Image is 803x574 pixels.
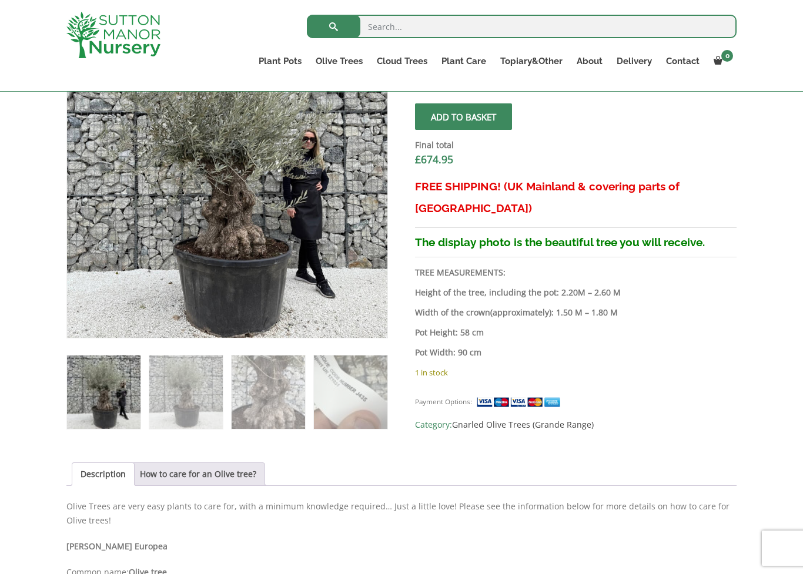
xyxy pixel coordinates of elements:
[140,463,256,485] a: How to care for an Olive tree?
[307,15,737,38] input: Search...
[252,53,309,69] a: Plant Pots
[149,355,223,429] img: Gnarled Olive Tree XXL (Ancient) J435 - Image 2
[314,355,387,429] img: Gnarled Olive Tree XXL (Ancient) J435 - Image 4
[415,307,618,318] strong: Width of the crown : 1.50 M – 1.80 M
[67,355,140,429] img: Gnarled Olive Tree XXL (Ancient) J435
[415,327,484,338] strong: Pot Height: 58 cm
[721,50,733,62] span: 0
[434,53,493,69] a: Plant Care
[659,53,707,69] a: Contact
[309,53,370,69] a: Olive Trees
[66,12,160,58] img: logo
[610,53,659,69] a: Delivery
[415,365,737,380] p: 1 in stock
[415,397,472,406] small: Payment Options:
[81,463,126,485] a: Description
[707,53,737,69] a: 0
[415,152,453,166] bdi: 674.95
[415,287,621,298] b: Height of the tree, including the pot: 2.20M – 2.60 M
[415,236,737,249] h3: The display photo is the beautiful tree you will receive.
[476,396,564,408] img: payment supported
[415,267,506,278] strong: TREE MEASUREMENTS:
[452,419,594,430] a: Gnarled Olive Trees (Grande Range)
[493,53,570,69] a: Topiary&Other
[415,347,481,358] strong: Pot Width: 90 cm
[370,53,434,69] a: Cloud Trees
[66,541,168,552] b: [PERSON_NAME] Europea
[415,103,512,130] button: Add to basket
[415,152,421,166] span: £
[232,355,305,429] img: Gnarled Olive Tree XXL (Ancient) J435 - Image 3
[415,138,737,152] dt: Final total
[415,418,737,432] span: Category:
[66,499,737,528] p: Olive Trees are very easy plants to care for, with a minimum knowledge required… Just a little lo...
[570,53,610,69] a: About
[490,307,551,318] b: (approximately)
[415,176,737,219] h3: FREE SHIPPING! (UK Mainland & covering parts of [GEOGRAPHIC_DATA])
